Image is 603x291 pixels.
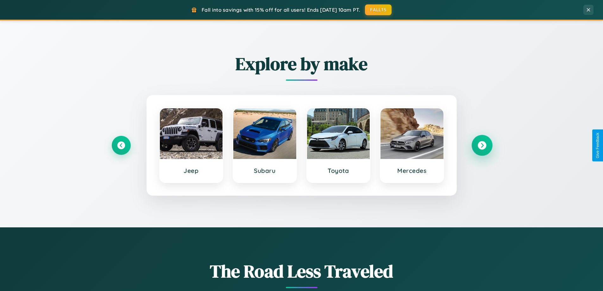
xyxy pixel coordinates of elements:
[387,167,437,174] h3: Mercedes
[595,133,600,158] div: Give Feedback
[365,4,392,15] button: FALL15
[112,259,492,283] h1: The Road Less Traveled
[202,7,360,13] span: Fall into savings with 15% off for all users! Ends [DATE] 10am PT.
[240,167,290,174] h3: Subaru
[313,167,364,174] h3: Toyota
[166,167,217,174] h3: Jeep
[112,52,492,76] h2: Explore by make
